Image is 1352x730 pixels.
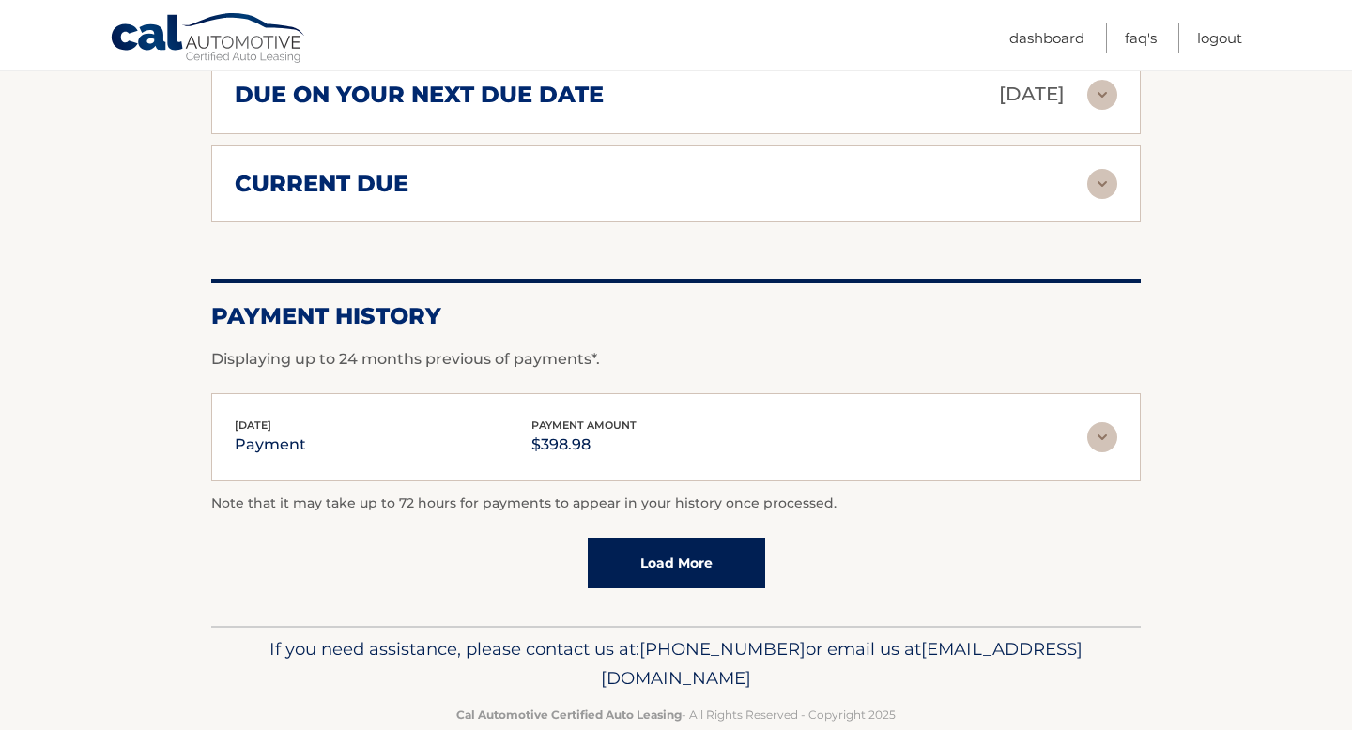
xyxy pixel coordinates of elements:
h2: Payment History [211,302,1141,330]
strong: Cal Automotive Certified Auto Leasing [456,707,682,722]
a: Dashboard [1009,23,1084,53]
span: [DATE] [235,418,271,432]
p: payment [235,432,306,458]
p: [DATE] [999,78,1065,111]
h2: due on your next due date [235,81,604,109]
img: accordion-rest.svg [1087,80,1117,110]
span: payment amount [531,418,637,432]
a: FAQ's [1125,23,1157,53]
p: Note that it may take up to 72 hours for payments to appear in your history once processed. [211,493,1141,515]
img: accordion-rest.svg [1087,422,1117,452]
p: $398.98 [531,432,637,458]
h2: current due [235,170,408,198]
p: Displaying up to 24 months previous of payments*. [211,348,1141,371]
a: Load More [588,538,765,588]
p: - All Rights Reserved - Copyright 2025 [223,705,1129,724]
a: Logout [1197,23,1242,53]
p: If you need assistance, please contact us at: or email us at [223,634,1129,694]
span: [PHONE_NUMBER] [639,638,806,660]
img: accordion-rest.svg [1087,169,1117,199]
a: Cal Automotive [110,12,307,67]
